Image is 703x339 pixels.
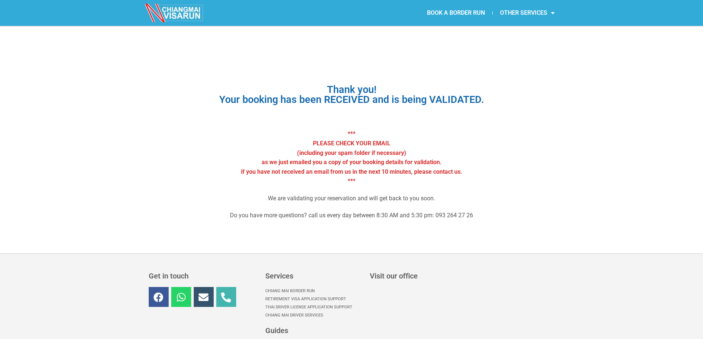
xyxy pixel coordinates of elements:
h3: Visit our office [370,272,553,280]
h1: Thank you! Your booking has been RECEIVED and is being VALIDATED. [162,85,542,105]
a: Chiang Mai Driver Services [265,311,362,319]
strong: as we just emailed you a copy of your booking details for validation. if you have not received an... [241,159,462,184]
strong: *** PLEASE CHECK YOUR EMAIL (including your spam folder if necessary) [297,130,406,156]
h3: Guides [265,327,362,334]
a: OTHER SERVICES [493,4,562,21]
h3: Services [265,272,362,280]
a: BOOK A BORDER RUN [420,4,492,21]
p: We are validating your reservation and will get back to you soon. [162,194,542,203]
p: Do you have more questions? call us every day between 8:30 AM and 5:30 pm: 093 264 27 26 [162,211,542,220]
a: Chiang Mai Border Run [265,287,362,295]
a: Thai Driver License Application Support [265,303,362,311]
h3: Get in touch [149,272,258,280]
a: Retirement Visa Application Support [265,295,362,303]
nav: Menu [352,4,562,21]
nav: Menu [265,287,362,319]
